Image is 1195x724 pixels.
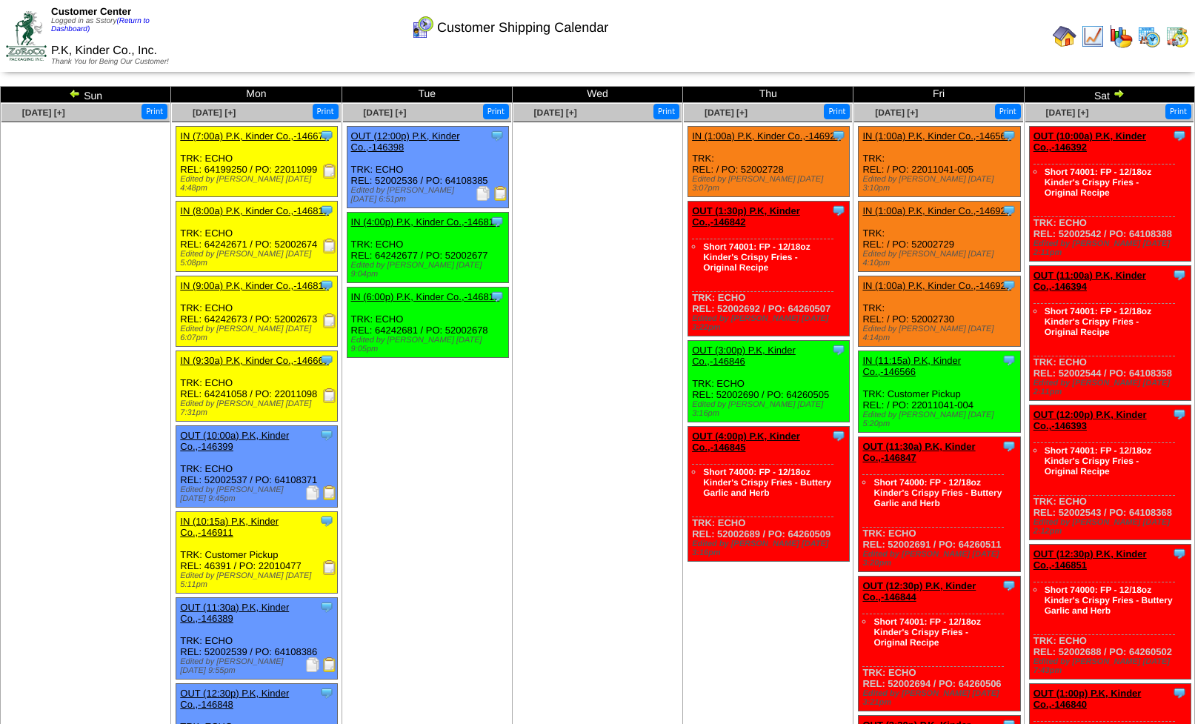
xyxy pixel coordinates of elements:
[862,441,975,463] a: OUT (11:30a) P.K, Kinder Co.,-146847
[1002,128,1016,143] img: Tooltip
[319,428,334,442] img: Tooltip
[1137,24,1161,48] img: calendarprod.gif
[347,213,508,283] div: TRK: ECHO REL: 64242677 / PO: 52002677
[1029,405,1191,540] div: TRK: ECHO REL: 52002543 / PO: 64108368
[176,202,338,272] div: TRK: ECHO REL: 64242671 / PO: 52002674
[1029,266,1191,401] div: TRK: ECHO REL: 52002544 / PO: 64108358
[1033,239,1191,257] div: Edited by [PERSON_NAME] [DATE] 2:11pm
[1045,167,1152,198] a: Short 74001: FP - 12/18oz Kinder's Crispy Fries - Original Recipe
[859,276,1020,347] div: TRK: REL: / PO: 52002730
[180,430,289,452] a: OUT (10:00a) P.K, Kinder Co.,-146399
[351,216,500,228] a: IN (4:00p) P.K, Kinder Co.,-146814
[51,6,131,17] span: Customer Center
[171,87,342,103] td: Mon
[483,104,509,119] button: Print
[692,205,800,228] a: OUT (1:30p) P.K, Kinder Co.,-146842
[692,431,800,453] a: OUT (4:00p) P.K, Kinder Co.,-146845
[319,685,334,700] img: Tooltip
[1053,24,1076,48] img: home.gif
[176,127,338,197] div: TRK: ECHO REL: 64199250 / PO: 22011099
[319,278,334,293] img: Tooltip
[319,203,334,218] img: Tooltip
[180,205,329,216] a: IN (8:00a) P.K, Kinder Co.,-146811
[351,336,508,353] div: Edited by [PERSON_NAME] [DATE] 9:05pm
[1109,24,1133,48] img: graph.gif
[1002,439,1016,454] img: Tooltip
[347,127,508,208] div: TRK: ECHO REL: 52002536 / PO: 64108385
[1024,87,1194,103] td: Sat
[688,341,850,422] div: TRK: ECHO REL: 52002690 / PO: 64260505
[180,175,337,193] div: Edited by [PERSON_NAME] [DATE] 4:48pm
[705,107,748,118] a: [DATE] [+]
[347,288,508,358] div: TRK: ECHO REL: 64242681 / PO: 52002678
[862,411,1019,428] div: Edited by [PERSON_NAME] [DATE] 5:20pm
[862,689,1019,707] div: Edited by [PERSON_NAME] [DATE] 3:21pm
[490,128,505,143] img: Tooltip
[688,202,850,336] div: TRK: ECHO REL: 52002692 / PO: 64260507
[862,325,1019,342] div: Edited by [PERSON_NAME] [DATE] 4:14pm
[1045,107,1088,118] a: [DATE] [+]
[51,17,150,33] a: (Return to Dashboard)
[692,400,849,418] div: Edited by [PERSON_NAME] [DATE] 3:16pm
[476,186,490,201] img: Packing Slip
[1033,657,1191,675] div: Edited by [PERSON_NAME] [DATE] 7:43pm
[1172,685,1187,700] img: Tooltip
[322,313,337,328] img: Receiving Document
[1033,379,1191,396] div: Edited by [PERSON_NAME] [DATE] 2:11pm
[1172,407,1187,422] img: Tooltip
[1029,545,1191,680] div: TRK: ECHO REL: 52002688 / PO: 64260502
[410,16,434,39] img: calendarcustomer.gif
[862,580,976,602] a: OUT (12:30p) P.K, Kinder Co.,-146844
[176,426,338,508] div: TRK: ECHO REL: 52002537 / PO: 64108371
[193,107,236,118] a: [DATE] [+]
[534,107,577,118] a: [DATE] [+]
[859,202,1020,272] div: TRK: REL: / PO: 52002729
[1033,548,1147,571] a: OUT (12:30p) P.K, Kinder Co.,-146851
[831,428,846,443] img: Tooltip
[859,437,1020,572] div: TRK: ECHO REL: 52002691 / PO: 64260511
[1002,203,1016,218] img: Tooltip
[1165,104,1191,119] button: Print
[363,107,406,118] span: [DATE] [+]
[313,104,339,119] button: Print
[322,560,337,575] img: Receiving Document
[490,289,505,304] img: Tooltip
[351,291,500,302] a: IN (6:00p) P.K, Kinder Co.,-146815
[180,485,337,503] div: Edited by [PERSON_NAME] [DATE] 9:45pm
[1002,353,1016,368] img: Tooltip
[692,314,849,332] div: Edited by [PERSON_NAME] [DATE] 3:22pm
[1045,445,1152,476] a: Short 74001: FP - 12/18oz Kinder's Crispy Fries - Original Recipe
[1113,87,1125,99] img: arrowright.gif
[692,345,796,367] a: OUT (3:00p) P.K, Kinder Co.,-146846
[692,175,849,193] div: Edited by [PERSON_NAME] [DATE] 3:07pm
[69,87,81,99] img: arrowleft.gif
[831,203,846,218] img: Tooltip
[490,214,505,229] img: Tooltip
[180,355,329,366] a: IN (9:30a) P.K, Kinder Co.,-146668
[180,602,289,624] a: OUT (11:30a) P.K, Kinder Co.,-146389
[142,104,167,119] button: Print
[180,688,289,710] a: OUT (12:30p) P.K, Kinder Co.,-146848
[862,280,1011,291] a: IN (1:00a) P.K, Kinder Co.,-146928
[305,657,320,672] img: Packing Slip
[688,127,850,197] div: TRK: REL: / PO: 52002728
[51,58,169,66] span: Thank You for Being Our Customer!
[862,175,1019,193] div: Edited by [PERSON_NAME] [DATE] 3:10pm
[351,130,460,153] a: OUT (12:00p) P.K, Kinder Co.,-146398
[176,512,338,594] div: TRK: Customer Pickup REL: 46391 / PO: 22010477
[862,205,1011,216] a: IN (1:00a) P.K, Kinder Co.,-146925
[1172,546,1187,561] img: Tooltip
[692,130,841,142] a: IN (1:00a) P.K, Kinder Co.,-146924
[319,600,334,614] img: Tooltip
[176,276,338,347] div: TRK: ECHO REL: 64242673 / PO: 52002673
[1,87,171,103] td: Sun
[322,657,337,672] img: Bill of Lading
[437,20,608,36] span: Customer Shipping Calendar
[875,107,918,118] span: [DATE] [+]
[862,130,1011,142] a: IN (1:00a) P.K, Kinder Co.,-146567
[824,104,850,119] button: Print
[1172,268,1187,282] img: Tooltip
[859,577,1020,711] div: TRK: ECHO REL: 52002694 / PO: 64260506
